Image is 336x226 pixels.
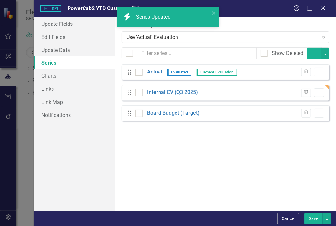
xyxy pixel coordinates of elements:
label: Evaluation Option [122,22,329,30]
a: Update Data [34,43,115,56]
div: Use 'Actual' Evaluation [126,33,318,41]
span: KPI [40,5,61,12]
a: Charts [34,69,115,82]
a: Notifications [34,108,115,121]
button: Save [304,213,323,224]
button: Cancel [277,213,299,224]
input: Filter series... [137,47,257,59]
a: Edit Fields [34,30,115,43]
a: Link Map [34,95,115,108]
a: Internal CV (Q3 2025) [147,89,198,96]
span: Evaluated [167,69,191,76]
span: PowerCab2 YTD Customer Shipments [68,5,156,11]
div: Series Updated [136,13,172,21]
div: Show Deleted [272,50,303,57]
a: Series [34,56,115,69]
button: close [212,9,216,17]
span: Element Evaluation [197,69,237,76]
a: Links [34,82,115,95]
a: Update Fields [34,17,115,30]
a: Actual [147,68,162,76]
a: Board Budget (Target) [147,109,200,117]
